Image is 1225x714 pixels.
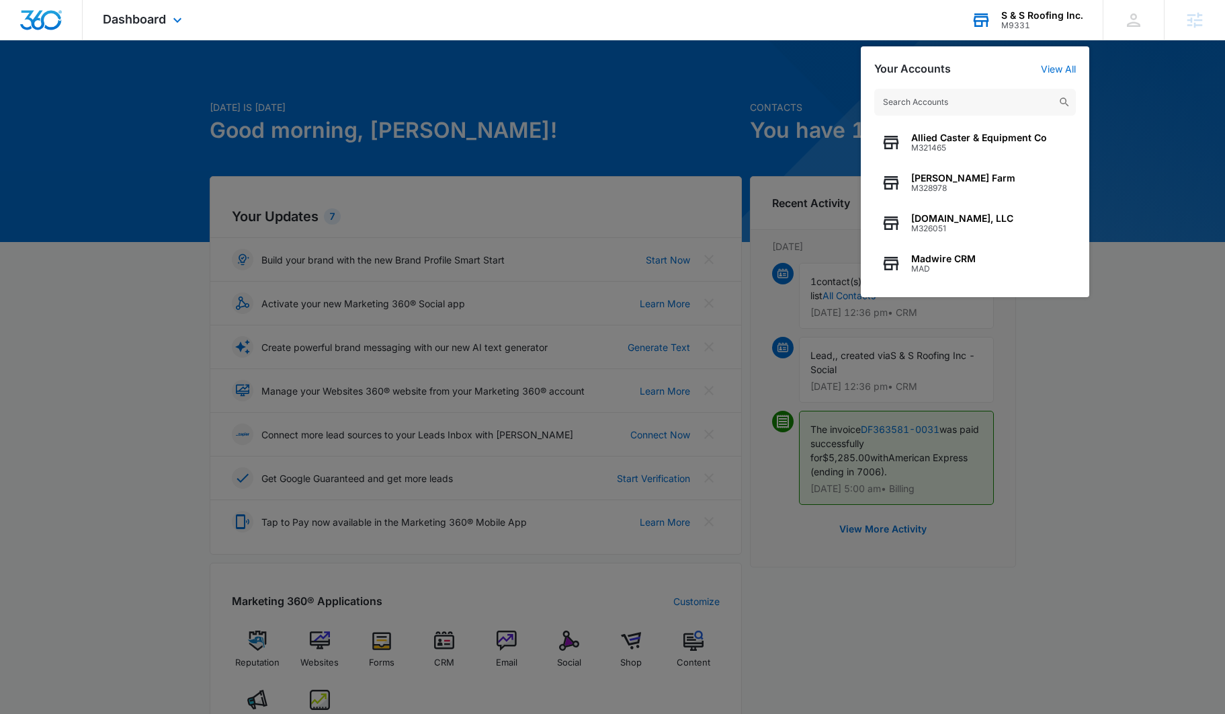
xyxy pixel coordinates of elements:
input: Search Accounts [874,89,1076,116]
span: M321465 [911,143,1047,153]
div: account id [1001,21,1083,30]
button: [DOMAIN_NAME], LLCM326051 [874,203,1076,243]
span: [DOMAIN_NAME], LLC [911,213,1013,224]
span: Allied Caster & Equipment Co [911,132,1047,143]
span: Dashboard [103,12,166,26]
span: M328978 [911,184,1015,193]
button: Madwire CRMMAD [874,243,1076,284]
a: View All [1041,63,1076,75]
span: Madwire CRM [911,253,976,264]
h2: Your Accounts [874,63,951,75]
div: account name [1001,10,1083,21]
button: Allied Caster & Equipment CoM321465 [874,122,1076,163]
span: [PERSON_NAME] Farm [911,173,1015,184]
button: [PERSON_NAME] FarmM328978 [874,163,1076,203]
span: M326051 [911,224,1013,233]
span: MAD [911,264,976,274]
